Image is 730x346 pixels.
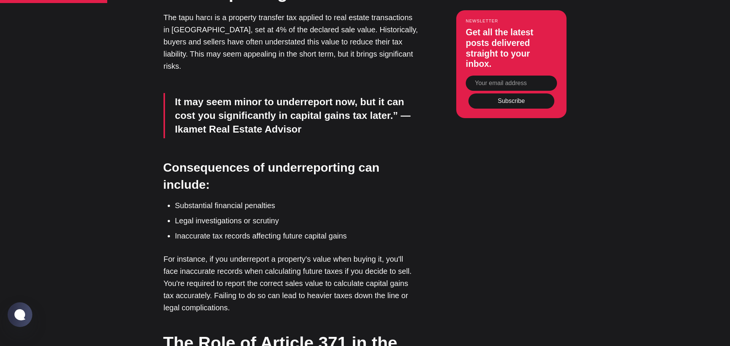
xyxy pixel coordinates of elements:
h3: Get all the latest posts delivered straight to your inbox. [466,27,557,69]
strong: Consequences of underreporting can include: [163,161,379,191]
li: Inaccurate tax records affecting future capital gains [175,230,418,242]
li: Legal investigations or scrutiny [175,215,418,226]
p: The tapu harcı is a property transfer tax applied to real estate transactions in [GEOGRAPHIC_DATA... [163,11,418,72]
li: Substantial financial penalties [175,200,418,211]
p: For instance, if you underreport a property's value when buying it, you'll face inaccurate record... [163,253,418,314]
input: Your email address [466,76,557,91]
blockquote: It may seem minor to underreport now, but it can cost you significantly in capital gains tax late... [163,93,418,138]
small: Newsletter [466,19,557,23]
button: Subscribe [468,93,554,109]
